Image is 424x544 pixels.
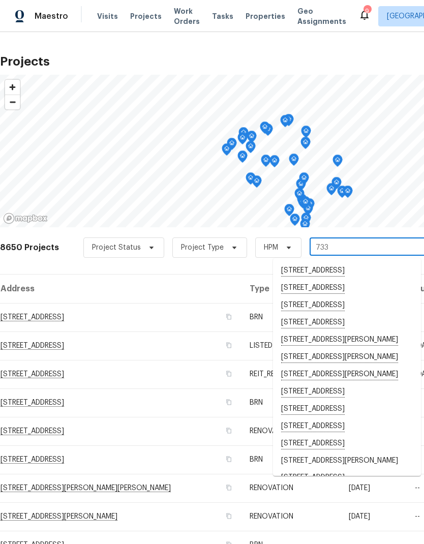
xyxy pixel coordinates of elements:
[241,303,341,331] td: BRN
[269,155,280,171] div: Map marker
[3,213,48,224] a: Mapbox homepage
[224,455,233,464] button: Copy Address
[92,243,141,253] span: Project Status
[181,243,224,253] span: Project Type
[264,243,278,253] span: HPM
[296,178,306,194] div: Map marker
[326,183,337,199] div: Map marker
[224,341,233,350] button: Copy Address
[284,114,294,130] div: Map marker
[290,214,300,229] div: Map marker
[224,426,233,435] button: Copy Address
[212,13,233,20] span: Tasks
[35,11,68,21] span: Maestro
[237,132,248,148] div: Map marker
[343,186,353,201] div: Map marker
[5,80,20,95] button: Zoom in
[241,275,341,303] th: Type
[130,11,162,21] span: Projects
[297,6,346,26] span: Geo Assignments
[174,6,200,26] span: Work Orders
[224,369,233,378] button: Copy Address
[273,452,421,469] li: [STREET_ADDRESS][PERSON_NAME]
[273,469,421,486] li: [STREET_ADDRESS]
[241,417,341,445] td: RENOVATION
[247,131,257,146] div: Map marker
[261,155,271,170] div: Map marker
[224,312,233,321] button: Copy Address
[298,196,308,212] div: Map marker
[241,331,341,360] td: LISTED
[341,502,407,531] td: [DATE]
[224,398,233,407] button: Copy Address
[260,122,270,137] div: Map marker
[299,172,309,188] div: Map marker
[241,474,341,502] td: RENOVATION
[241,360,341,388] td: REIT_RENOVATION
[341,474,407,502] td: [DATE]
[5,95,20,109] button: Zoom out
[97,11,118,21] span: Visits
[246,172,256,188] div: Map marker
[241,445,341,474] td: BRN
[301,126,311,141] div: Map marker
[241,502,341,531] td: RENOVATION
[300,219,310,234] div: Map marker
[246,141,256,157] div: Map marker
[224,483,233,492] button: Copy Address
[280,115,290,131] div: Map marker
[332,155,343,170] div: Map marker
[237,150,248,166] div: Map marker
[241,388,341,417] td: BRN
[364,6,371,16] div: 9
[300,196,311,212] div: Map marker
[252,175,262,191] div: Map marker
[294,188,305,204] div: Map marker
[301,213,311,228] div: Map marker
[222,143,232,159] div: Map marker
[224,511,233,521] button: Copy Address
[246,11,285,21] span: Properties
[227,138,237,154] div: Map marker
[238,127,249,143] div: Map marker
[337,186,347,201] div: Map marker
[289,154,299,169] div: Map marker
[284,204,294,220] div: Map marker
[300,137,311,153] div: Map marker
[331,177,342,193] div: Map marker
